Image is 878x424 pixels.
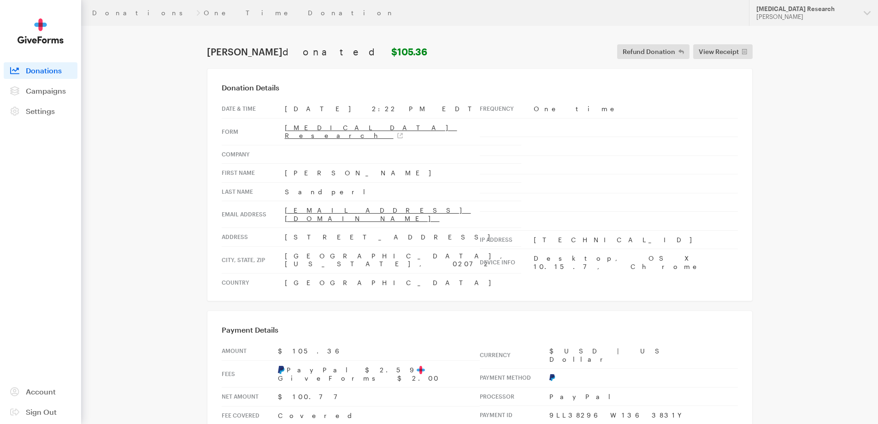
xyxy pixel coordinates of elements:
[480,249,534,276] th: Device info
[278,366,285,374] img: pay-pal-05bf541b6ab056f8d1cb95da645a1bb1692338e635cecbb3449344ad66aca00b.svg
[222,145,285,164] th: Company
[222,100,285,118] th: Date & time
[285,124,457,140] a: [MEDICAL_DATA] Research
[623,46,675,57] span: Refund Donation
[92,9,193,17] a: Donations
[222,246,285,273] th: City, state, zip
[417,366,425,374] img: favicon-aeed1a25926f1876c519c09abb28a859d2c37b09480cd79f99d23ee3a2171d47.svg
[222,360,278,388] th: Fees
[699,46,739,57] span: View Receipt
[26,387,56,396] span: Account
[480,342,549,369] th: Currency
[222,342,278,360] th: Amount
[693,44,753,59] a: View Receipt
[26,407,57,416] span: Sign Out
[285,164,521,183] td: [PERSON_NAME]
[18,18,64,44] img: GiveForms
[222,388,278,406] th: Net Amount
[285,246,521,273] td: [GEOGRAPHIC_DATA], [US_STATE], 02072
[534,100,738,118] td: One time
[549,342,738,369] td: $USD | US Dollar
[756,13,856,21] div: [PERSON_NAME]
[285,182,521,201] td: Sandperl
[26,107,55,115] span: Settings
[285,206,471,222] a: [EMAIL_ADDRESS][DOMAIN_NAME]
[4,103,77,119] a: Settings
[283,46,389,57] span: donated
[222,182,285,201] th: Last Name
[285,100,521,118] td: [DATE] 2:22 PM EDT
[4,62,77,79] a: Donations
[278,342,480,360] td: $105.36
[549,387,738,406] td: PayPal
[534,230,738,249] td: [TECHNICAL_ID]
[222,118,285,145] th: Form
[222,325,738,334] h3: Payment Details
[278,360,480,388] td: PayPal $2.59 GiveForms $2.00
[207,46,427,57] h1: [PERSON_NAME]
[480,100,534,118] th: Frequency
[756,5,856,13] div: [MEDICAL_DATA] Research
[480,387,549,406] th: Processor
[285,228,521,247] td: [STREET_ADDRESS]
[26,66,62,75] span: Donations
[222,83,738,92] h3: Donation Details
[480,230,534,249] th: IP address
[617,44,689,59] button: Refund Donation
[222,201,285,228] th: Email address
[391,46,427,57] strong: $105.36
[222,164,285,183] th: First Name
[222,273,285,292] th: Country
[4,83,77,99] a: Campaigns
[285,273,521,292] td: [GEOGRAPHIC_DATA]
[4,383,77,400] a: Account
[534,249,738,276] td: Desktop, OS X 10.15.7, Chrome
[480,369,549,388] th: Payment Method
[26,86,66,95] span: Campaigns
[278,388,480,406] td: $100.77
[4,404,77,420] a: Sign Out
[222,228,285,247] th: Address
